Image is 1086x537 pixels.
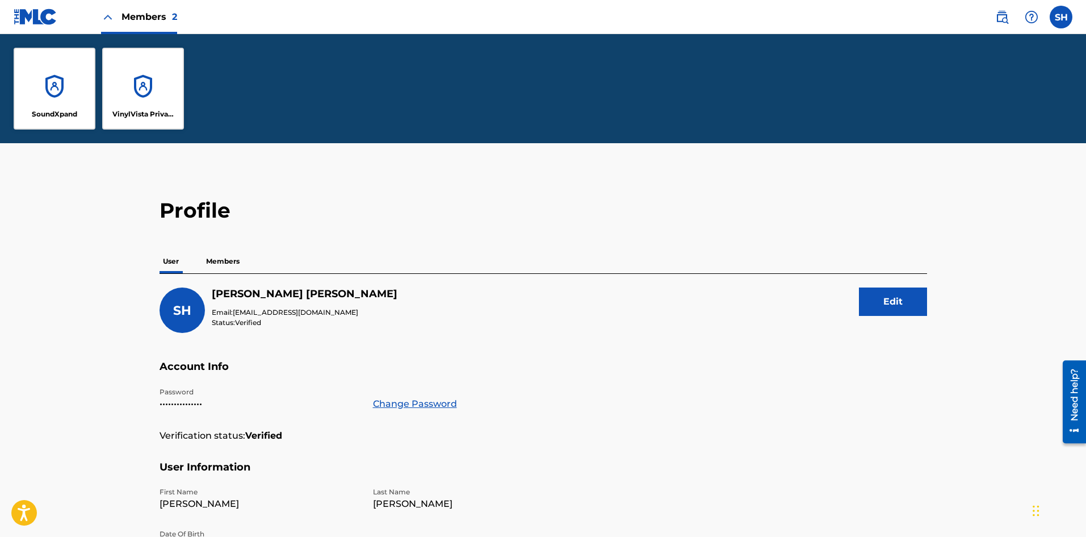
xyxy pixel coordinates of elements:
[235,318,261,327] span: Verified
[172,11,177,22] span: 2
[160,249,182,273] p: User
[991,6,1013,28] a: Public Search
[245,429,282,443] strong: Verified
[112,109,174,119] p: VinylVista Private Limited
[160,497,359,511] p: [PERSON_NAME]
[173,303,191,318] span: SH
[1020,6,1043,28] div: Help
[102,48,184,130] a: AccountsVinylVista Private Limited
[203,249,243,273] p: Members
[160,397,359,411] p: •••••••••••••••
[233,308,358,317] span: [EMAIL_ADDRESS][DOMAIN_NAME]
[1029,482,1086,537] iframe: Chat Widget
[14,48,95,130] a: AccountsSoundXpand
[160,387,359,397] p: Password
[32,109,77,119] p: SoundXpand
[373,487,573,497] p: Last Name
[859,288,927,316] button: Edit
[212,288,397,301] h5: Sahil Hansda
[1025,10,1038,24] img: help
[373,397,457,411] a: Change Password
[160,360,927,387] h5: Account Info
[373,497,573,511] p: [PERSON_NAME]
[212,318,397,328] p: Status:
[160,198,927,223] h2: Profile
[160,429,245,443] p: Verification status:
[14,9,57,25] img: MLC Logo
[1054,356,1086,448] iframe: Resource Center
[1050,6,1072,28] div: User Menu
[160,461,927,488] h5: User Information
[995,10,1009,24] img: search
[1033,494,1039,528] div: Drag
[160,487,359,497] p: First Name
[212,307,397,318] p: Email:
[101,10,115,24] img: Close
[121,10,177,23] span: Members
